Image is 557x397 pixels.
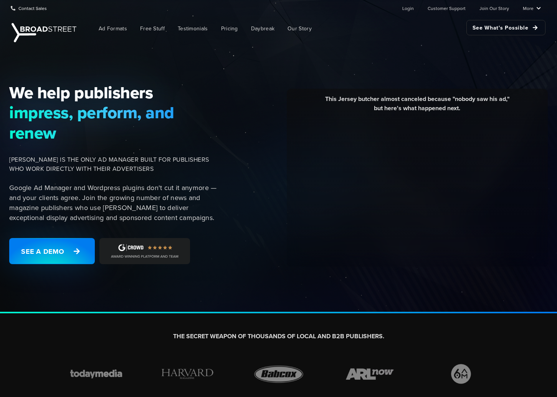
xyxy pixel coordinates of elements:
[479,0,509,16] a: Join Our Story
[245,20,280,37] a: Daybreak
[402,0,414,16] a: Login
[428,0,466,16] a: Customer Support
[9,183,224,223] p: Google Ad Manager and Wordpress plugins don't cut it anymore — and your clients agree. Join the g...
[155,362,219,386] img: brand-icon
[338,362,402,386] img: brand-icon
[9,83,224,103] span: We help publishers
[282,20,317,37] a: Our Story
[9,155,224,174] span: [PERSON_NAME] IS THE ONLY AD MANAGER BUILT FOR PUBLISHERS WHO WORK DIRECTLY WITH THEIR ADVERTISERS
[293,94,542,119] div: This Jersey butcher almost canceled because "nobody saw his ad," but here's what happened next.
[64,362,128,386] img: brand-icon
[178,25,208,33] span: Testimonials
[172,20,214,37] a: Testimonials
[9,238,95,264] a: See a Demo
[247,362,311,386] img: brand-icon
[215,20,244,37] a: Pricing
[288,25,312,33] span: Our Story
[64,332,493,341] h2: THE SECRET WEAPON OF THOUSANDS OF LOCAL AND B2B PUBLISHERS.
[12,23,76,42] img: Broadstreet | The Ad Manager for Small Publishers
[93,20,133,37] a: Ad Formats
[9,103,224,143] span: impress, perform, and renew
[134,20,170,37] a: Free Stuff
[523,0,541,16] a: More
[251,25,274,33] span: Daybreak
[466,20,545,35] a: See What's Possible
[429,362,493,386] img: brand-icon
[11,0,47,16] a: Contact Sales
[221,25,238,33] span: Pricing
[81,16,545,41] nav: Main
[293,119,542,259] iframe: YouTube video player
[99,25,127,33] span: Ad Formats
[140,25,165,33] span: Free Stuff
